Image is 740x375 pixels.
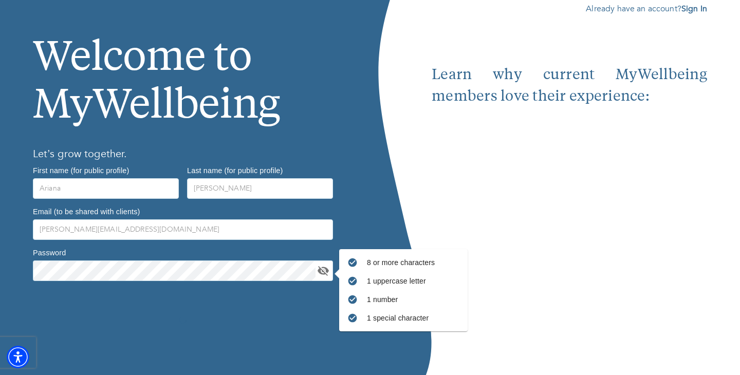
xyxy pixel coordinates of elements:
label: Last name (for public profile) [187,166,283,174]
div: Accessibility Menu [7,346,29,368]
a: Sign In [681,3,707,14]
label: Email (to be shared with clients) [33,208,140,215]
p: 1 uppercase letter [367,276,459,286]
label: First name (for public profile) [33,166,129,174]
p: Already have an account? [432,3,707,15]
input: Type your email address here [33,219,333,240]
p: 8 or more characters [367,257,459,268]
p: 1 number [367,294,459,305]
p: 1 special character [367,313,459,323]
button: toggle password visibility [316,263,331,278]
label: Password [33,249,66,256]
h6: Let’s grow together. [33,146,337,162]
p: Learn why current MyWellbeing members love their experience: [432,65,707,108]
iframe: Embedded youtube [432,108,707,314]
h1: Welcome to MyWellbeing [33,3,337,132]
